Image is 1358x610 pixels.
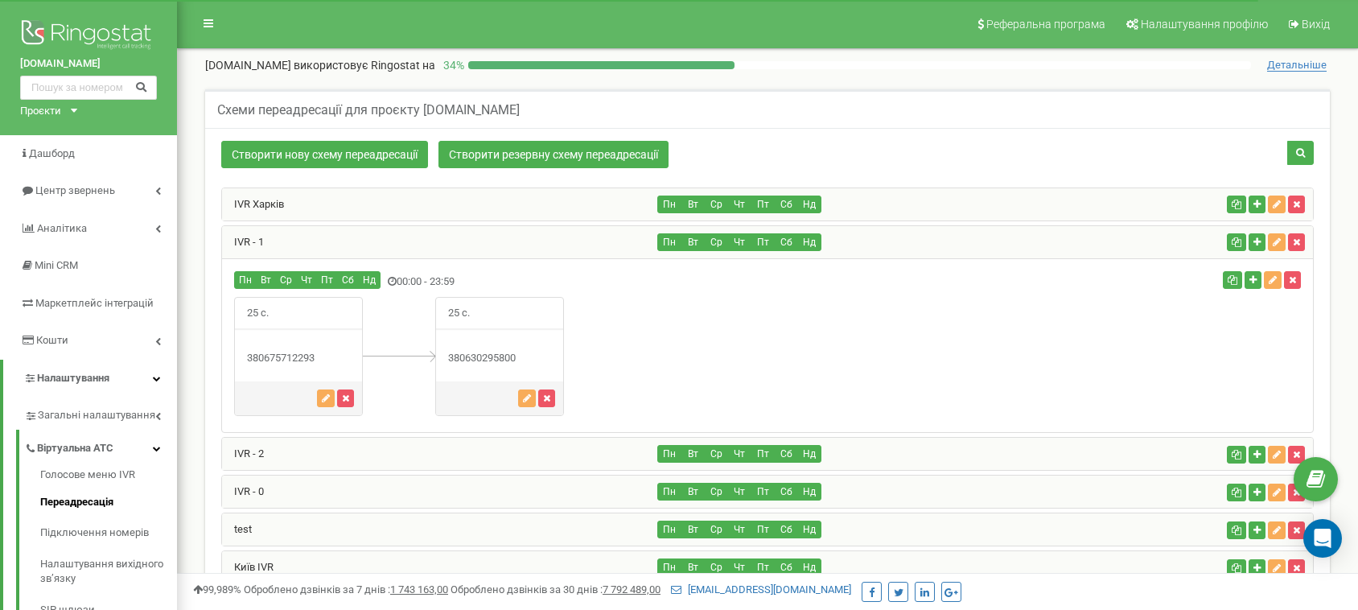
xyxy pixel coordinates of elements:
button: Чт [727,233,751,251]
a: Налаштування [3,360,177,398]
span: Маркетплейс інтеграцій [35,297,154,309]
span: Віртуальна АТС [37,441,113,456]
button: Ср [275,271,297,289]
span: Налаштування [37,372,109,384]
span: Реферальна програма [986,18,1105,31]
a: Підключення номерів [40,517,177,549]
u: 7 792 489,00 [603,583,660,596]
button: Пн [657,233,681,251]
button: Сб [774,196,798,213]
span: Детальніше [1267,59,1327,72]
a: [EMAIL_ADDRESS][DOMAIN_NAME] [671,583,851,596]
div: Open Intercom Messenger [1303,519,1342,558]
button: Чт [727,521,751,538]
a: IVR Харків [222,198,284,210]
button: Ср [704,558,728,576]
button: Пт [751,483,775,501]
span: Вихід [1302,18,1330,31]
a: test [222,523,252,535]
button: Вт [681,521,705,538]
div: 380630295800 [436,351,563,366]
div: 00:00 - 23:59 [222,271,949,293]
button: Ср [704,233,728,251]
button: Вт [681,445,705,463]
button: Вт [681,558,705,576]
span: Оброблено дзвінків за 30 днів : [451,583,660,596]
button: Нд [797,233,821,251]
button: Сб [774,445,798,463]
button: Пн [234,271,257,289]
a: Створити нову схему переадресації [221,141,428,168]
button: Ср [704,196,728,213]
a: IVR - 1 [222,236,264,248]
button: Чт [727,558,751,576]
a: IVR - 0 [222,485,264,497]
a: [DOMAIN_NAME] [20,56,157,72]
button: Нд [797,196,821,213]
button: Пт [316,271,338,289]
button: Нд [797,483,821,501]
button: Пт [751,521,775,538]
a: Переадресація [40,487,177,518]
span: Оброблено дзвінків за 7 днів : [244,583,448,596]
button: Пт [751,558,775,576]
span: 25 с. [235,298,281,329]
button: Пн [657,196,681,213]
button: Нд [358,271,381,289]
button: Пт [751,196,775,213]
button: Пн [657,521,681,538]
div: Проєкти [20,104,61,119]
span: Mini CRM [35,259,78,271]
span: Центр звернень [35,184,115,196]
button: Пн [657,483,681,501]
input: Пошук за номером [20,76,157,100]
a: Віртуальна АТС [24,430,177,463]
button: Пн [657,445,681,463]
span: 99,989% [193,583,241,596]
button: Чт [727,445,751,463]
span: Загальні налаштування [38,408,155,423]
button: Пн [657,558,681,576]
a: Створити резервну схему переадресації [438,141,669,168]
img: Ringostat logo [20,16,157,56]
span: Аналiтика [37,222,87,234]
button: Ср [704,445,728,463]
div: 380675712293 [235,351,362,366]
a: Голосове меню IVR [40,468,177,487]
p: 34 % [435,57,468,73]
button: Вт [681,196,705,213]
span: 25 с. [436,298,482,329]
button: Вт [256,271,276,289]
button: Ср [704,521,728,538]
span: Налаштування профілю [1141,18,1268,31]
button: Сб [774,558,798,576]
button: Нд [797,558,821,576]
button: Пт [751,233,775,251]
button: Вт [681,233,705,251]
a: Загальні налаштування [24,397,177,430]
u: 1 743 163,00 [390,583,448,596]
button: Чт [296,271,317,289]
h5: Схеми переадресації для проєкту [DOMAIN_NAME] [217,103,520,117]
a: IVR - 2 [222,447,264,460]
button: Вт [681,483,705,501]
span: використовує Ringostat на [294,59,435,72]
span: Кошти [36,334,68,346]
button: Сб [337,271,359,289]
button: Чт [727,196,751,213]
button: Чт [727,483,751,501]
button: Пт [751,445,775,463]
button: Ср [704,483,728,501]
button: Пошук схеми переадресації [1287,141,1314,165]
span: Дашборд [29,147,75,159]
button: Сб [774,233,798,251]
button: Сб [774,521,798,538]
button: Нд [797,521,821,538]
p: [DOMAIN_NAME] [205,57,435,73]
a: Київ IVR [222,561,274,573]
a: Налаштування вихідного зв’язку [40,549,177,595]
button: Нд [797,445,821,463]
button: Сб [774,483,798,501]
